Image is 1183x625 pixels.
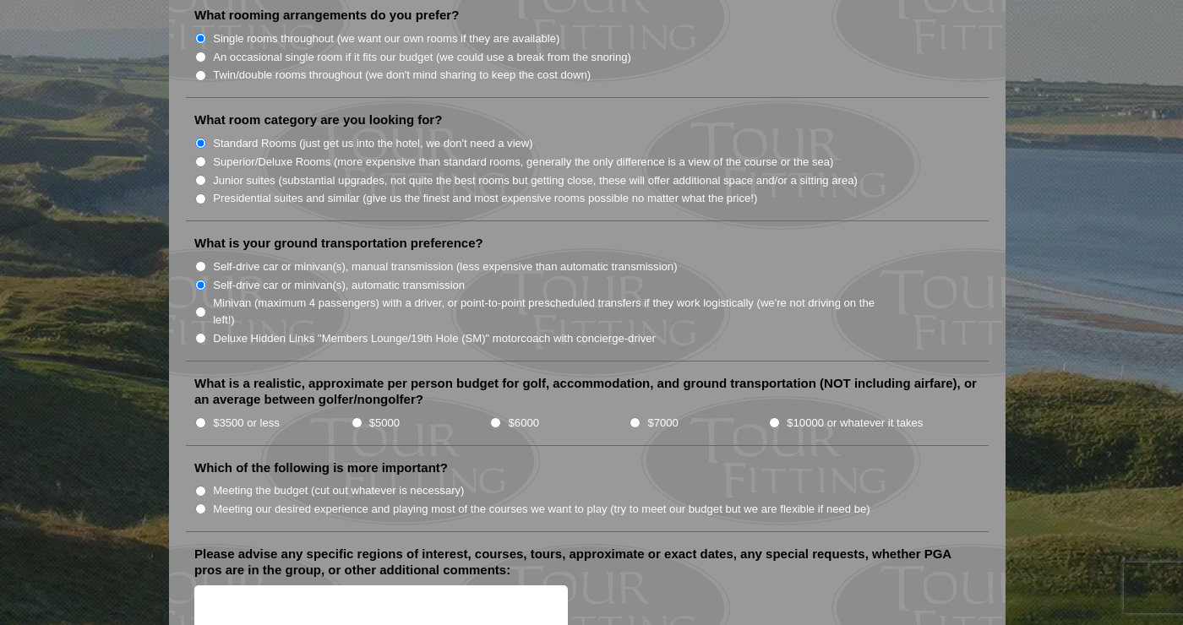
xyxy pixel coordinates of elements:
label: $7000 [647,415,678,432]
label: $6000 [509,415,539,432]
label: Meeting our desired experience and playing most of the courses we want to play (try to meet our b... [213,501,870,518]
label: Self-drive car or minivan(s), automatic transmission [213,277,465,294]
label: An occasional single room if it fits our budget (we could use a break from the snoring) [213,49,631,66]
label: Meeting the budget (cut out whatever is necessary) [213,482,464,499]
label: What is a realistic, approximate per person budget for golf, accommodation, and ground transporta... [194,375,980,408]
label: Please advise any specific regions of interest, courses, tours, approximate or exact dates, any s... [194,546,980,579]
label: Minivan (maximum 4 passengers) with a driver, or point-to-point prescheduled transfers if they wo... [213,295,892,328]
label: $3500 or less [213,415,280,432]
label: $10000 or whatever it takes [787,415,923,432]
label: What room category are you looking for? [194,111,442,128]
label: Standard Rooms (just get us into the hotel, we don't need a view) [213,135,533,152]
label: What rooming arrangements do you prefer? [194,7,459,24]
label: Twin/double rooms throughout (we don't mind sharing to keep the cost down) [213,67,591,84]
label: Junior suites (substantial upgrades, not quite the best rooms but getting close, these will offer... [213,172,858,189]
label: Which of the following is more important? [194,459,448,476]
label: Self-drive car or minivan(s), manual transmission (less expensive than automatic transmission) [213,258,677,275]
label: Single rooms throughout (we want our own rooms if they are available) [213,30,559,47]
label: $5000 [369,415,400,432]
label: Superior/Deluxe Rooms (more expensive than standard rooms, generally the only difference is a vie... [213,154,833,171]
label: What is your ground transportation preference? [194,235,483,252]
label: Presidential suites and similar (give us the finest and most expensive rooms possible no matter w... [213,190,757,207]
label: Deluxe Hidden Links "Members Lounge/19th Hole (SM)" motorcoach with concierge-driver [213,330,656,347]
